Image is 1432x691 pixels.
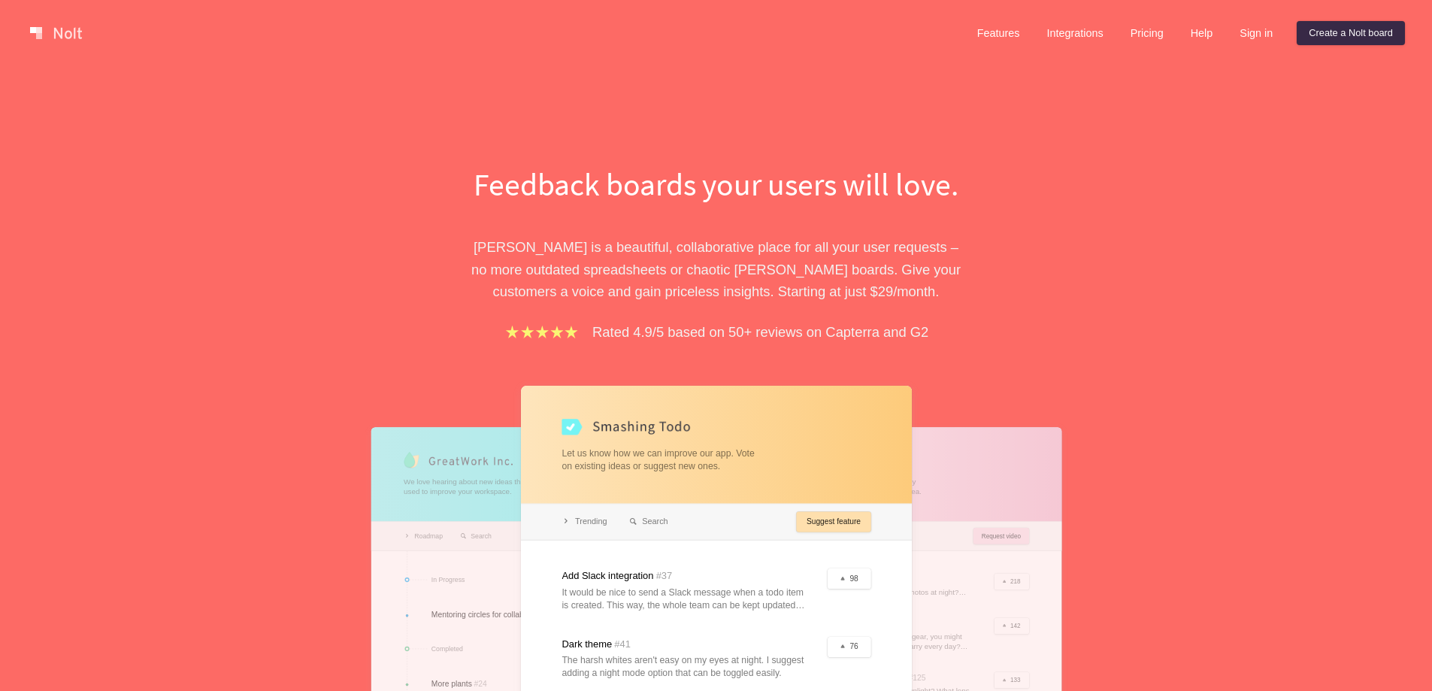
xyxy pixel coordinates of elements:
[457,236,976,302] p: [PERSON_NAME] is a beautiful, collaborative place for all your user requests – no more outdated s...
[965,21,1032,45] a: Features
[1034,21,1115,45] a: Integrations
[1228,21,1285,45] a: Sign in
[1179,21,1225,45] a: Help
[504,323,580,341] img: stars.b067e34983.png
[592,321,928,343] p: Rated 4.9/5 based on 50+ reviews on Capterra and G2
[1119,21,1176,45] a: Pricing
[1297,21,1405,45] a: Create a Nolt board
[457,162,976,206] h1: Feedback boards your users will love.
